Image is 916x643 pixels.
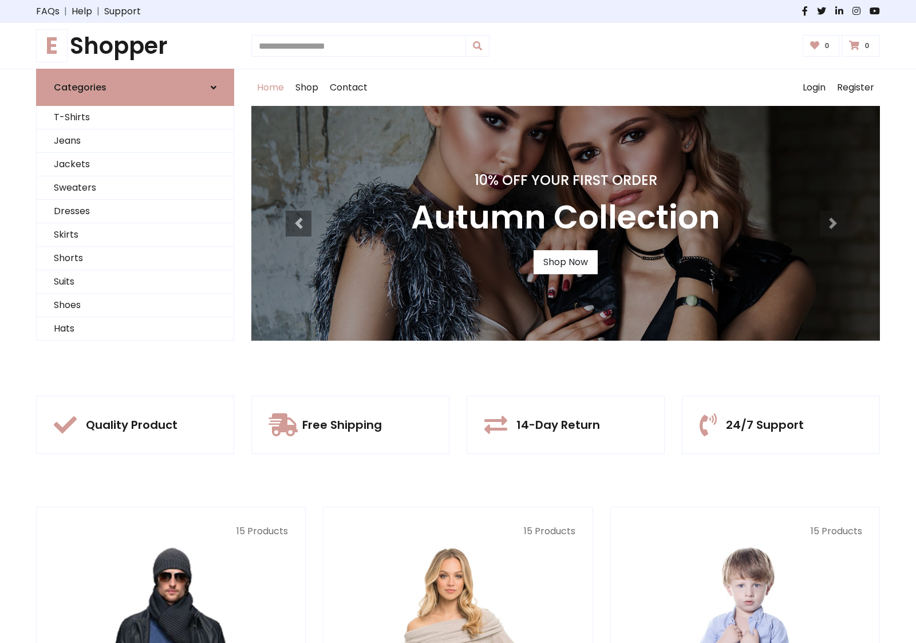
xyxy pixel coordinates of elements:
a: Shop [290,69,324,106]
a: EShopper [36,32,234,60]
span: 0 [822,41,832,51]
a: Categories [36,69,234,106]
h5: Quality Product [86,418,177,432]
a: Support [104,5,141,18]
a: Jeans [37,129,234,153]
h1: Shopper [36,32,234,60]
h4: 10% Off Your First Order [411,172,720,189]
a: Dresses [37,200,234,223]
a: Register [831,69,880,106]
a: Shoes [37,294,234,317]
a: Login [797,69,831,106]
a: Home [251,69,290,106]
a: T-Shirts [37,106,234,129]
h6: Categories [54,82,106,93]
span: E [36,29,68,62]
a: Contact [324,69,373,106]
a: Jackets [37,153,234,176]
h5: 14-Day Return [516,418,600,432]
h5: Free Shipping [302,418,382,432]
p: 15 Products [341,524,575,538]
a: Shorts [37,247,234,270]
a: Sweaters [37,176,234,200]
a: 0 [803,35,840,57]
a: Hats [37,317,234,341]
a: Help [72,5,92,18]
p: 15 Products [54,524,288,538]
span: | [60,5,72,18]
p: 15 Products [628,524,862,538]
a: Skirts [37,223,234,247]
a: Shop Now [534,250,598,274]
a: Suits [37,270,234,294]
h3: Autumn Collection [411,198,720,236]
h5: 24/7 Support [726,418,804,432]
span: 0 [862,41,872,51]
span: | [92,5,104,18]
a: FAQs [36,5,60,18]
a: 0 [842,35,880,57]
